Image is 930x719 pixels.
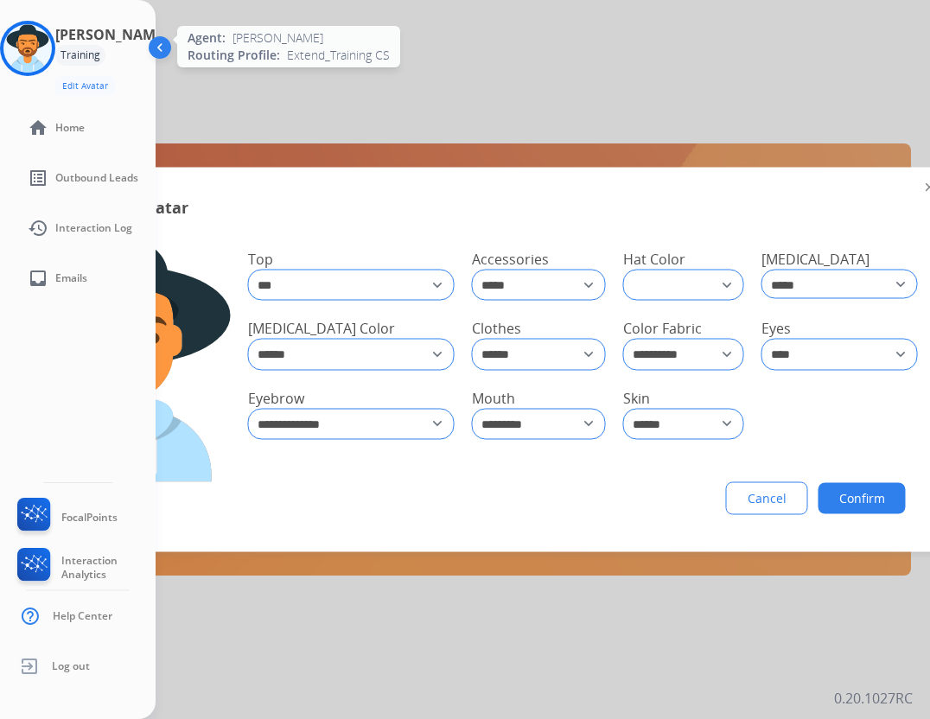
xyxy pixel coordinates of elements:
[55,221,132,235] span: Interaction Log
[623,319,702,338] span: Color Fabric
[472,319,521,338] span: Clothes
[819,483,906,514] button: Confirm
[188,47,280,64] span: Routing Profile:
[61,554,156,582] span: Interaction Analytics
[55,171,138,185] span: Outbound Leads
[623,250,685,269] span: Hat Color
[248,319,395,338] span: [MEDICAL_DATA] Color
[761,250,869,269] span: [MEDICAL_DATA]
[232,29,323,47] span: [PERSON_NAME]
[55,76,115,96] button: Edit Avatar
[248,250,273,269] span: Top
[52,659,90,673] span: Log out
[623,388,650,407] span: Skin
[28,268,48,289] mat-icon: inbox
[188,29,226,47] span: Agent:
[28,168,48,188] mat-icon: list_alt
[472,250,549,269] span: Accessories
[726,482,808,515] button: Cancel
[834,688,913,709] p: 0.20.1027RC
[14,548,156,588] a: Interaction Analytics
[55,121,85,135] span: Home
[248,388,304,407] span: Eyebrow
[14,498,118,538] a: FocalPoints
[55,24,168,45] h3: [PERSON_NAME]
[761,319,791,338] span: Eyes
[3,24,52,73] img: avatar
[55,271,87,285] span: Emails
[287,47,390,64] span: Extend_Training CS
[55,45,105,66] div: Training
[472,388,515,407] span: Mouth
[28,118,48,138] mat-icon: home
[28,218,48,239] mat-icon: history
[53,609,112,623] span: Help Center
[61,511,118,525] span: FocalPoints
